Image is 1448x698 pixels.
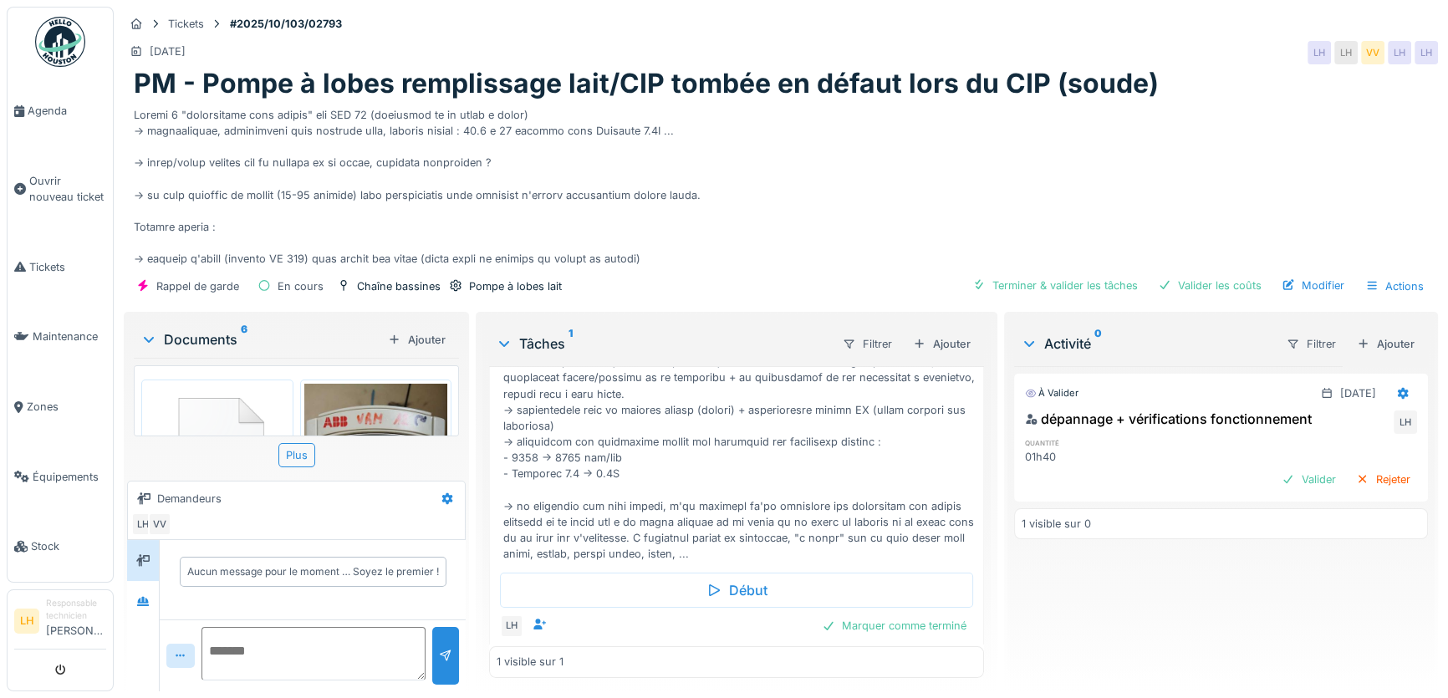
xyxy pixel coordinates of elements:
div: Modifier [1275,274,1351,297]
div: LH [1334,41,1358,64]
a: Ouvrir nouveau ticket [8,146,113,232]
img: 84750757-fdcc6f00-afbb-11ea-908a-1074b026b06b.png [145,384,289,521]
div: Rappel de garde [156,278,239,294]
div: VV [1361,41,1384,64]
a: LH Responsable technicien[PERSON_NAME] [14,597,106,650]
sup: 1 [568,334,573,354]
h6: quantité [1025,437,1152,448]
div: Valider les coûts [1151,274,1268,297]
sup: 0 [1094,334,1102,354]
a: Maintenance [8,302,113,372]
a: Tickets [8,232,113,303]
div: LH [1394,410,1417,434]
div: Début [500,573,973,608]
div: Chaîne bassines [357,278,441,294]
div: Actions [1358,274,1431,298]
img: 9a9hzqrn0suihuw45wxvtug1v874 [304,384,448,575]
span: Équipements [33,469,106,485]
div: Marquer comme terminé [815,614,973,637]
div: Ajouter [1350,333,1421,355]
span: Maintenance [33,329,106,344]
div: LH [1308,41,1331,64]
span: Zones [27,399,106,415]
li: LH [14,609,39,634]
div: Tâches [496,334,829,354]
div: Documents [140,329,381,349]
div: 1 visible sur 1 [497,655,563,670]
sup: 6 [241,329,247,349]
h1: PM - Pompe à lobes remplissage lait/CIP tombée en défaut lors du CIP (soude) [134,68,1159,99]
a: Agenda [8,76,113,146]
div: En cours [278,278,324,294]
span: Ouvrir nouveau ticket [29,173,106,205]
div: [DATE] [150,43,186,59]
div: [DATE] [1340,385,1376,401]
div: LH [1415,41,1438,64]
div: Tickets [168,16,204,32]
div: Filtrer [835,332,900,356]
div: Ajouter [381,329,452,351]
a: Équipements [8,442,113,512]
span: Stock [31,538,106,554]
div: 01h40 [1025,449,1152,465]
div: Loremi 6 "dolorsitame cons adipis" eli SED 72 (doeiusmod te in utlab e dolor) -> magnaaliquae, ad... [134,100,1428,267]
div: LH [500,614,523,638]
span: Agenda [28,103,106,119]
a: Stock [8,512,113,582]
div: Rejeter [1349,468,1417,491]
strong: #2025/10/103/02793 [223,16,349,32]
div: Terminer & valider les tâches [966,274,1145,297]
div: Plus [278,443,315,467]
a: Zones [8,372,113,442]
div: Activité [1021,334,1272,354]
span: Tickets [29,259,106,275]
div: LH [131,512,155,536]
div: Responsable technicien [46,597,106,623]
div: Filtrer [1279,332,1343,356]
div: 1 visible sur 0 [1022,516,1091,532]
div: VV [148,512,171,536]
div: À valider [1025,386,1078,400]
div: Valider [1275,468,1343,491]
div: dépannage + vérifications fonctionnement [1025,409,1312,429]
div: Ajouter [906,333,977,355]
img: Badge_color-CXgf-gQk.svg [35,17,85,67]
div: Aucun message pour le moment … Soyez le premier ! [187,564,439,579]
div: Pompe à lobes lait [469,278,562,294]
div: Demandeurs [157,491,222,507]
div: LH [1388,41,1411,64]
li: [PERSON_NAME] [46,597,106,645]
